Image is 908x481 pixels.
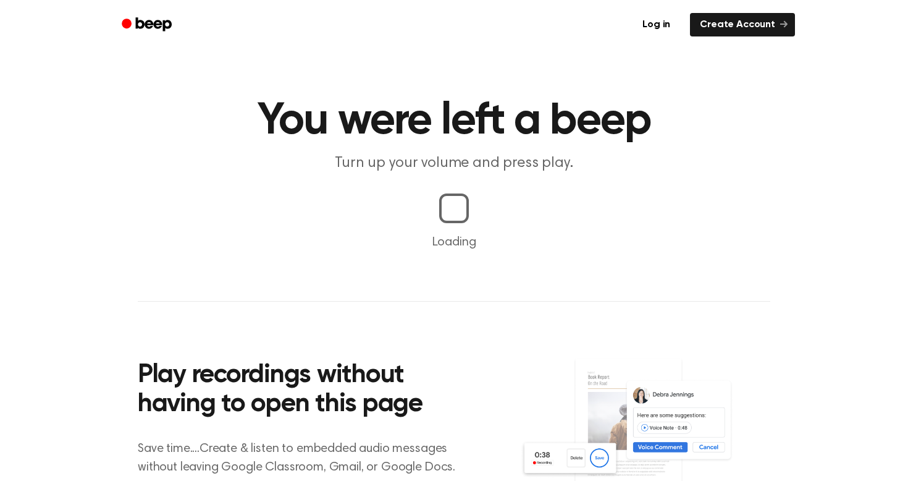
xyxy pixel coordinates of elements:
h2: Play recordings without having to open this page [138,361,471,420]
a: Create Account [690,13,795,36]
p: Save time....Create & listen to embedded audio messages without leaving Google Classroom, Gmail, ... [138,440,471,477]
a: Beep [113,13,183,37]
a: Log in [630,11,683,39]
p: Turn up your volume and press play. [217,153,691,174]
p: Loading [15,233,893,252]
h1: You were left a beep [138,99,770,143]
